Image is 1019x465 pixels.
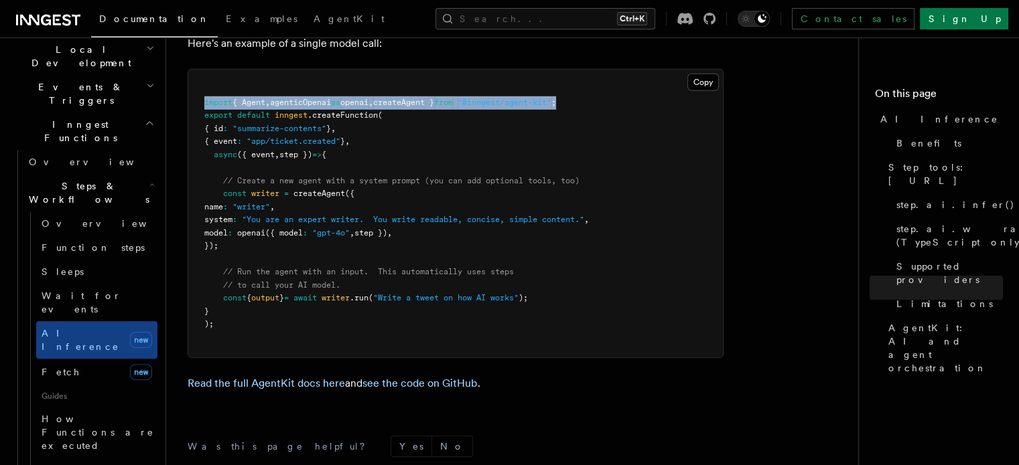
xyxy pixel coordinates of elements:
span: name [204,202,223,211]
span: } [204,306,209,316]
a: Overview [23,150,157,174]
span: Fetch [42,367,80,377]
span: } [326,124,331,133]
span: Inngest Functions [11,118,145,145]
span: Sleeps [42,266,84,277]
span: writer [251,189,279,198]
span: "gpt-4o" [312,228,350,238]
span: Function steps [42,242,145,253]
span: Local Development [11,43,146,70]
span: , [331,124,336,133]
a: Examples [218,4,305,36]
a: Documentation [91,4,218,37]
h4: On this page [875,86,1003,107]
span: = [284,293,289,302]
span: "app/ticket.created" [247,136,340,146]
span: model [204,228,228,238]
span: step }) [354,228,387,238]
span: agenticOpenai [270,98,331,107]
a: Contact sales [792,8,914,29]
span: { event [204,136,237,146]
span: ); [519,293,528,302]
p: Was this page helpful? [188,440,375,453]
span: = [284,189,289,198]
span: AI Inference [42,328,119,352]
button: Yes [391,436,431,456]
button: Steps & Workflows [23,174,157,211]
a: Wait for events [36,284,157,321]
a: Fetchnew [36,359,157,385]
button: Inngest Functions [11,112,157,150]
a: How Functions are executed [36,407,157,458]
span: openai [340,98,368,107]
span: Examples [226,13,297,24]
a: Sleeps [36,260,157,284]
span: ; [551,98,556,107]
span: createAgent [293,189,345,198]
button: No [432,436,472,456]
a: Limitations [891,292,1003,316]
span: , [584,215,589,224]
span: const [223,189,247,198]
span: "Write a tweet on how AI works" [373,293,519,302]
span: AgentKit [314,13,385,24]
span: "@inngest/agent-kit" [458,98,551,107]
span: ); [204,319,214,329]
span: } [340,136,345,146]
span: { [247,293,251,302]
span: import [204,98,232,107]
span: await [293,293,317,302]
span: .run [350,293,368,302]
a: step.ai.wrap() (TypeScript only) [891,217,1003,254]
span: default [237,110,270,120]
a: see the code on GitHub [362,377,478,389]
span: new [130,332,152,348]
span: , [270,202,275,211]
span: : [237,136,242,146]
a: AgentKit: AI and agent orchestration [883,316,1003,380]
a: Read the full AgentKit docs here [188,377,345,389]
span: ({ [345,189,354,198]
span: { id [204,124,223,133]
span: : [232,215,237,224]
span: Benefits [896,136,961,150]
span: Overview [42,218,180,229]
span: new [130,364,152,380]
span: // Create a new agent with a system prompt (you can add optional tools, too) [223,176,580,185]
a: Function steps [36,236,157,260]
a: AgentKit [305,4,393,36]
span: : [223,202,228,211]
span: ({ event [237,150,275,159]
span: writer [322,293,350,302]
span: }); [204,241,218,250]
span: .createFunction [308,110,378,120]
span: : [303,228,308,238]
span: async [214,150,237,159]
span: "summarize-contents" [232,124,326,133]
button: Local Development [11,37,157,75]
span: ({ model [265,228,303,238]
span: "writer" [232,202,270,211]
span: // Run the agent with an input. This automatically uses steps [223,267,514,276]
span: : [228,228,232,238]
span: Documentation [99,13,210,24]
span: const [223,293,247,302]
a: AI Inference [875,107,1003,131]
button: Copy [687,74,719,91]
span: createAgent } [373,98,434,107]
span: , [387,228,392,238]
a: Step tools: [URL] [883,155,1003,193]
span: How Functions are executed [42,413,154,451]
span: step }) [279,150,312,159]
span: from [434,98,453,107]
span: openai [237,228,265,238]
a: Overview [36,211,157,236]
button: Events & Triggers [11,75,157,112]
span: Limitations [896,297,993,310]
span: inngest [275,110,308,120]
span: ( [368,293,373,302]
span: } [279,293,284,302]
kbd: Ctrl+K [617,12,647,25]
span: { [322,150,326,159]
span: , [265,98,270,107]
